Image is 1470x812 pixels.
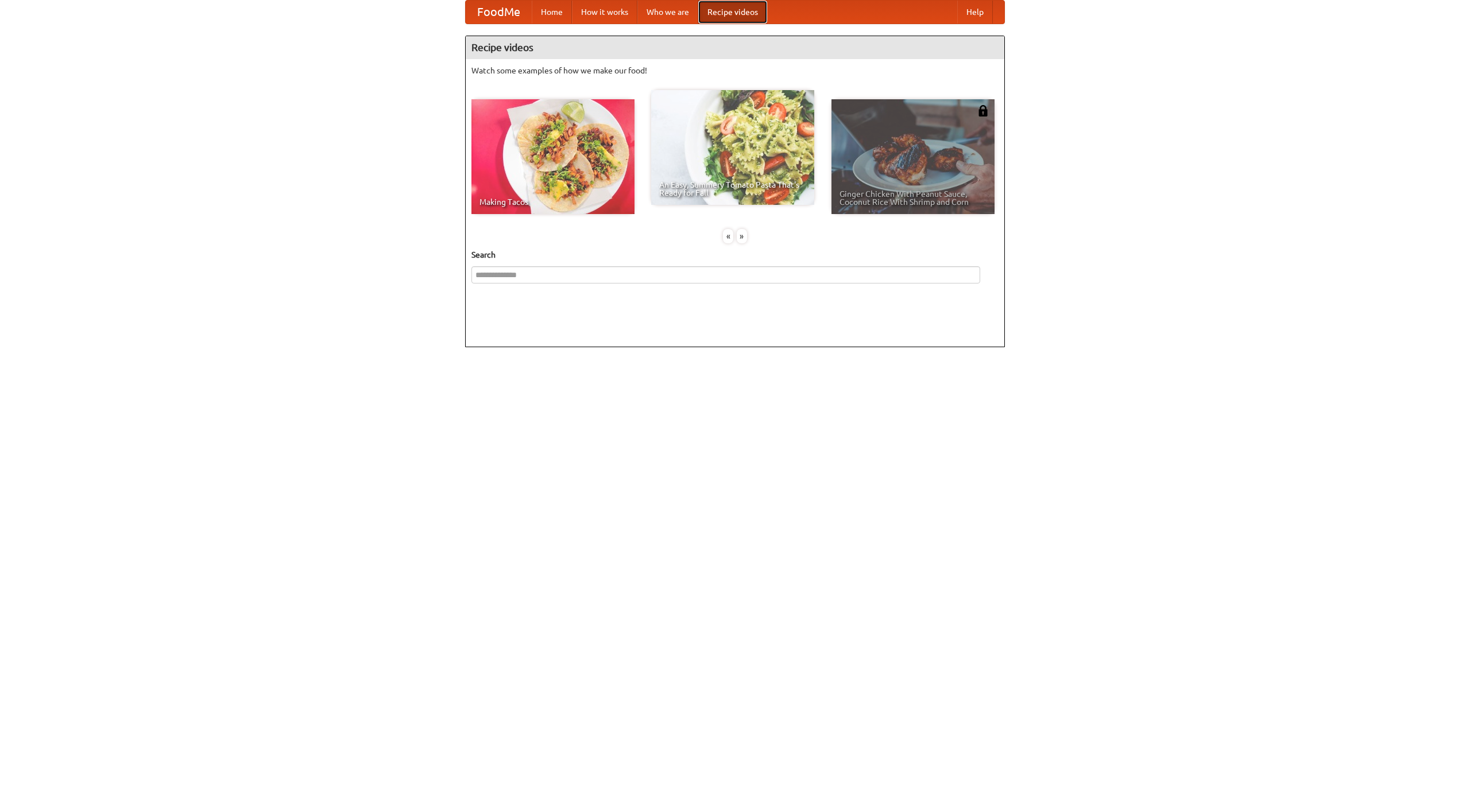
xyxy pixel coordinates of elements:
a: Who we are [637,1,698,24]
a: Recipe videos [698,1,767,24]
a: Making Tacos [471,99,635,214]
div: « [723,229,733,243]
p: Watch some examples of how we make our food! [471,65,999,76]
span: Making Tacos [479,198,626,206]
a: FoodMe [466,1,532,24]
a: Help [957,1,993,24]
h4: Recipe videos [466,36,1004,59]
a: Home [532,1,572,24]
a: How it works [572,1,637,24]
a: An Easy, Summery Tomato Pasta That's Ready for Fall [651,90,814,205]
div: » [737,229,747,243]
span: An Easy, Summery Tomato Pasta That's Ready for Fall [659,181,806,197]
h5: Search [471,249,999,261]
img: 483408.png [977,105,989,116]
